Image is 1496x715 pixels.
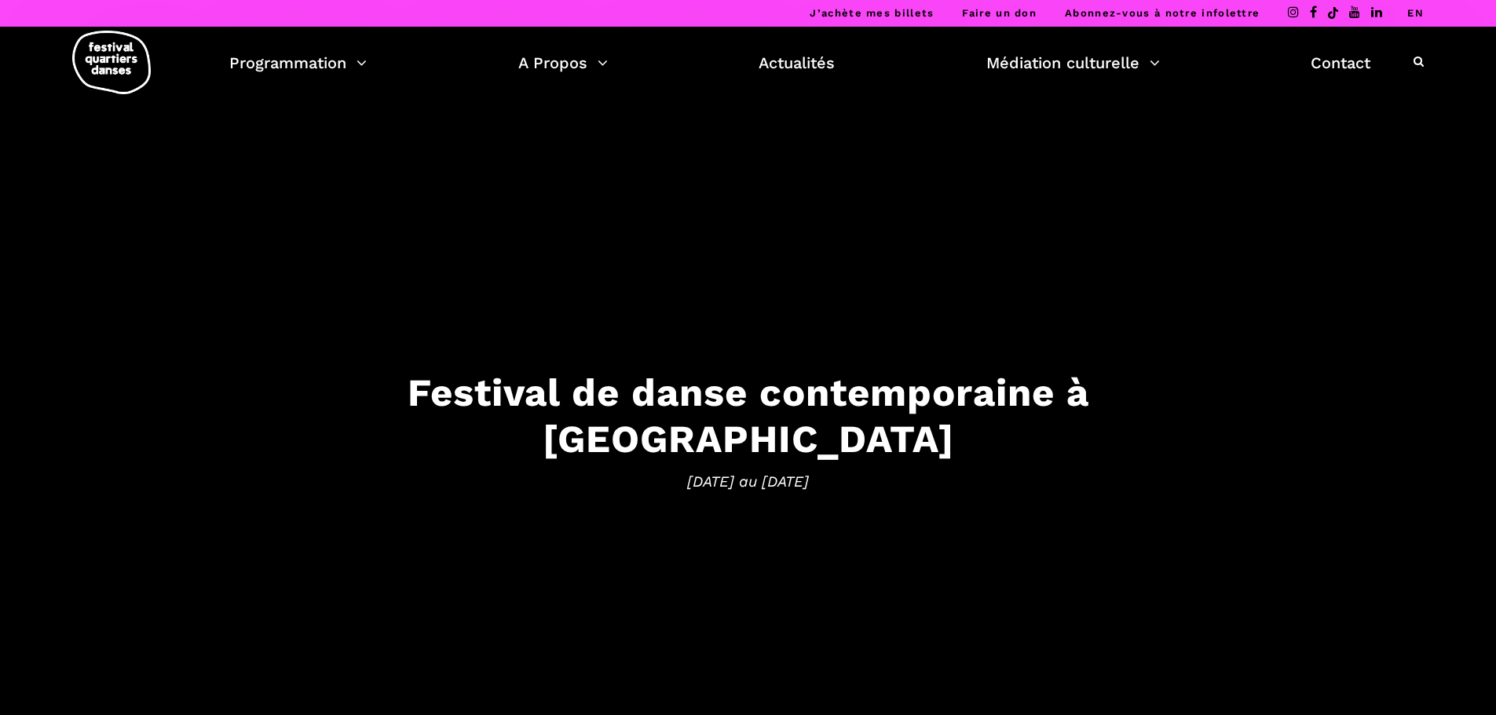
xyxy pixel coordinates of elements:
[962,7,1037,19] a: Faire un don
[1311,49,1370,76] a: Contact
[229,49,367,76] a: Programmation
[810,7,934,19] a: J’achète mes billets
[518,49,608,76] a: A Propos
[1407,7,1424,19] a: EN
[262,469,1235,493] span: [DATE] au [DATE]
[1065,7,1260,19] a: Abonnez-vous à notre infolettre
[986,49,1160,76] a: Médiation culturelle
[262,370,1235,462] h3: Festival de danse contemporaine à [GEOGRAPHIC_DATA]
[72,31,151,94] img: logo-fqd-med
[759,49,835,76] a: Actualités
